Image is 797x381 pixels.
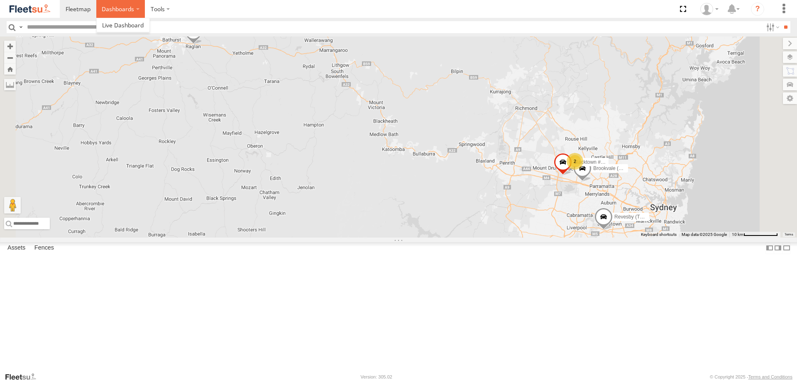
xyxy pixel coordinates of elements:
[732,232,743,237] span: 10 km
[4,52,16,63] button: Zoom out
[361,374,392,379] div: Version: 305.02
[697,3,721,15] div: Brett Andersen
[763,21,781,33] label: Search Filter Options
[748,374,792,379] a: Terms and Conditions
[4,63,16,75] button: Zoom Home
[710,374,792,379] div: © Copyright 2025 -
[751,2,764,16] i: ?
[4,79,16,90] label: Measure
[785,233,793,236] a: Terms
[614,214,692,220] span: Revesby (T07 - [PERSON_NAME])
[765,242,774,254] label: Dock Summary Table to the Left
[593,165,674,171] span: Brookvale (T10 - [PERSON_NAME])
[729,232,780,238] button: Map scale: 10 km per 79 pixels
[774,242,782,254] label: Dock Summary Table to the Right
[5,373,43,381] a: Visit our Website
[4,41,16,52] button: Zoom in
[30,242,58,254] label: Fences
[567,153,583,170] div: 2
[4,197,21,214] button: Drag Pegman onto the map to open Street View
[682,232,727,237] span: Map data ©2025 Google
[783,92,797,104] label: Map Settings
[3,242,29,254] label: Assets
[8,3,51,15] img: fleetsu-logo-horizontal.svg
[782,242,791,254] label: Hide Summary Table
[17,21,24,33] label: Search Query
[641,232,677,238] button: Keyboard shortcuts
